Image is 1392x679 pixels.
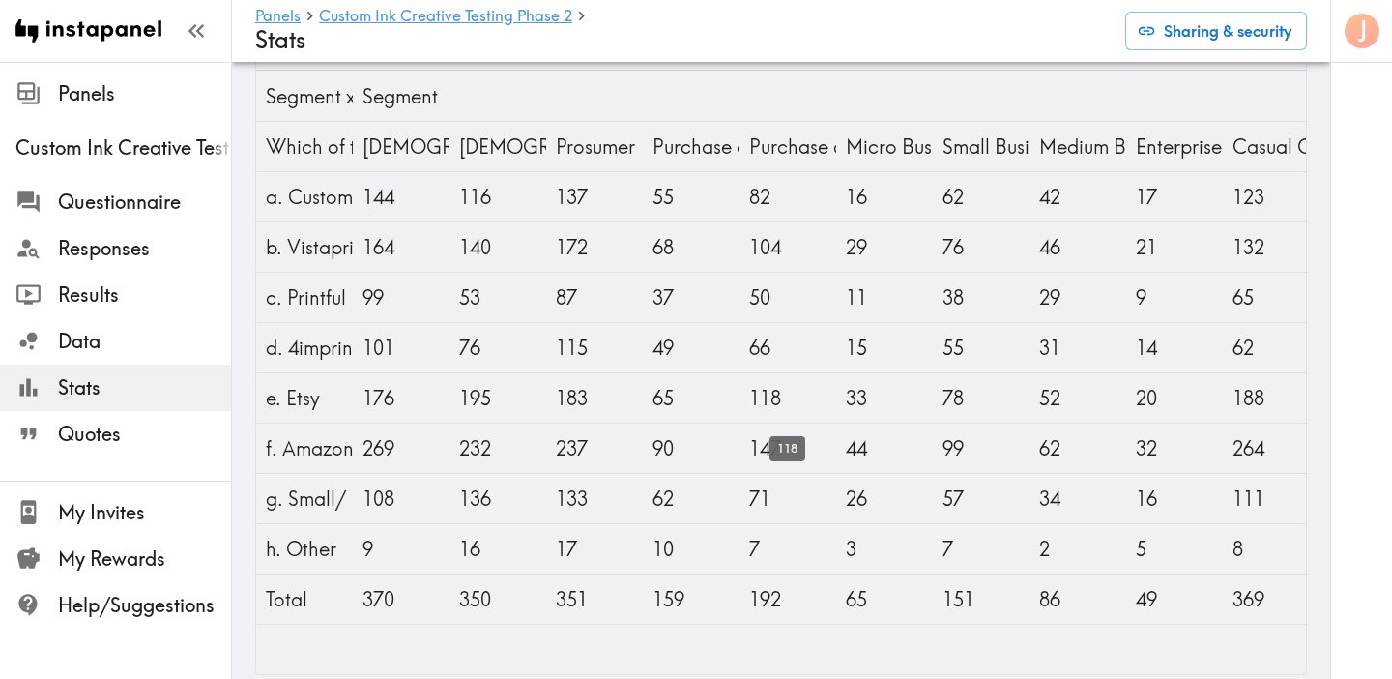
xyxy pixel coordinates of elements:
[1232,424,1310,473] div: 264
[652,424,730,473] div: 90
[846,273,923,322] div: 11
[15,134,231,162] span: Custom Ink Creative Testing Phase 2
[58,328,231,355] span: Data
[1039,273,1116,322] div: 29
[1136,323,1213,372] div: 14
[362,323,440,372] div: 101
[749,122,826,171] div: Purchase custom products for a mix of business and casual organizations
[266,273,343,322] div: c. Printful
[362,373,440,423] div: 176
[749,474,826,523] div: 71
[58,80,231,107] span: Panels
[942,474,1020,523] div: 57
[1039,323,1116,372] div: 31
[846,222,923,272] div: 29
[58,421,231,448] span: Quotes
[266,122,343,171] div: Which of the following companies have you purchased custom swag from?
[942,222,1020,272] div: 76
[459,222,536,272] div: 140
[846,172,923,221] div: 16
[749,323,826,372] div: 66
[846,122,923,171] div: Micro Business
[556,273,633,322] div: 87
[749,424,826,473] div: 147
[846,424,923,473] div: 44
[652,172,730,221] div: 55
[556,524,633,574] div: 17
[1039,524,1116,574] div: 2
[1343,12,1381,50] button: J
[1039,122,1116,171] div: Medium Business
[846,323,923,372] div: 15
[255,8,301,26] a: Panels
[749,524,826,574] div: 7
[459,172,536,221] div: 116
[1136,222,1213,272] div: 21
[942,373,1020,423] div: 78
[1136,424,1213,473] div: 32
[1232,524,1310,574] div: 8
[846,524,923,574] div: 3
[362,524,440,574] div: 9
[652,575,730,624] div: 159
[1358,15,1368,48] span: J
[1039,373,1116,423] div: 52
[846,575,923,624] div: 65
[556,424,633,473] div: 237
[362,273,440,322] div: 99
[846,373,923,423] div: 33
[459,122,536,171] div: Female
[459,424,536,473] div: 232
[556,474,633,523] div: 133
[749,273,826,322] div: 50
[362,424,440,473] div: 269
[749,222,826,272] div: 104
[255,26,1110,54] h4: Stats
[652,323,730,372] div: 49
[1136,474,1213,523] div: 16
[459,524,536,574] div: 16
[749,373,826,423] div: 118
[58,499,231,526] span: My Invites
[58,235,231,262] span: Responses
[652,373,730,423] div: 65
[1232,575,1310,624] div: 369
[362,172,440,221] div: 144
[1125,12,1307,50] button: Sharing & security
[556,222,633,272] div: 172
[459,474,536,523] div: 136
[459,273,536,322] div: 53
[459,323,536,372] div: 76
[1136,122,1213,171] div: Enterprise
[459,373,536,423] div: 195
[1136,373,1213,423] div: 20
[1232,273,1310,322] div: 65
[266,172,343,221] div: a. Custom Ink
[846,474,923,523] div: 26
[942,122,1020,171] div: Small Business
[266,373,343,423] div: e. Etsy
[58,546,231,573] span: My Rewards
[942,172,1020,221] div: 62
[652,273,730,322] div: 37
[1136,524,1213,574] div: 5
[749,575,826,624] div: 192
[1232,172,1310,221] div: 123
[652,474,730,523] div: 62
[1232,122,1310,171] div: Casual Org
[556,172,633,221] div: 137
[1136,172,1213,221] div: 17
[769,436,805,461] div: 118
[362,222,440,272] div: 164
[942,273,1020,322] div: 38
[1039,172,1116,221] div: 42
[319,8,572,26] a: Custom Ink Creative Testing Phase 2
[362,474,440,523] div: 108
[266,323,343,372] div: d. 4imprint
[266,72,343,121] div: Segment x #11
[58,189,231,216] span: Questionnaire
[652,524,730,574] div: 10
[1039,424,1116,473] div: 62
[749,172,826,221] div: 82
